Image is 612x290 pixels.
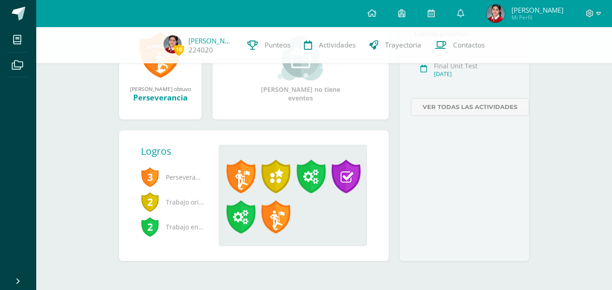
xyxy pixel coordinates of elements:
a: Ver todas las actividades [411,98,529,116]
a: Contactos [428,27,492,63]
div: [DATE] [434,70,515,78]
a: Trayectoria [362,27,428,63]
img: df0271ff297af68c87ea5917336d0380.png [164,35,182,53]
div: [PERSON_NAME] obtuvo [128,85,193,92]
div: Perseverancia [128,92,193,103]
span: Perseverancia [141,165,204,190]
span: Actividades [319,40,356,50]
div: Logros [141,145,212,157]
a: [PERSON_NAME] [188,36,234,45]
span: 2 [141,191,159,212]
span: [PERSON_NAME] [511,5,564,14]
img: df0271ff297af68c87ea5917336d0380.png [487,5,505,23]
span: Trabajo original [141,190,204,214]
a: Punteos [241,27,297,63]
span: 2 [141,216,159,237]
span: 10 [174,44,184,55]
span: Punteos [265,40,290,50]
span: Contactos [453,40,485,50]
a: 224020 [188,45,213,55]
span: Trabajo en equipo [141,214,204,239]
span: Trayectoria [385,40,421,50]
div: Final Unit Test [434,62,515,70]
div: [PERSON_NAME] no tiene eventos [255,35,346,102]
span: 3 [141,166,159,187]
span: Mi Perfil [511,14,564,21]
a: Actividades [297,27,362,63]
